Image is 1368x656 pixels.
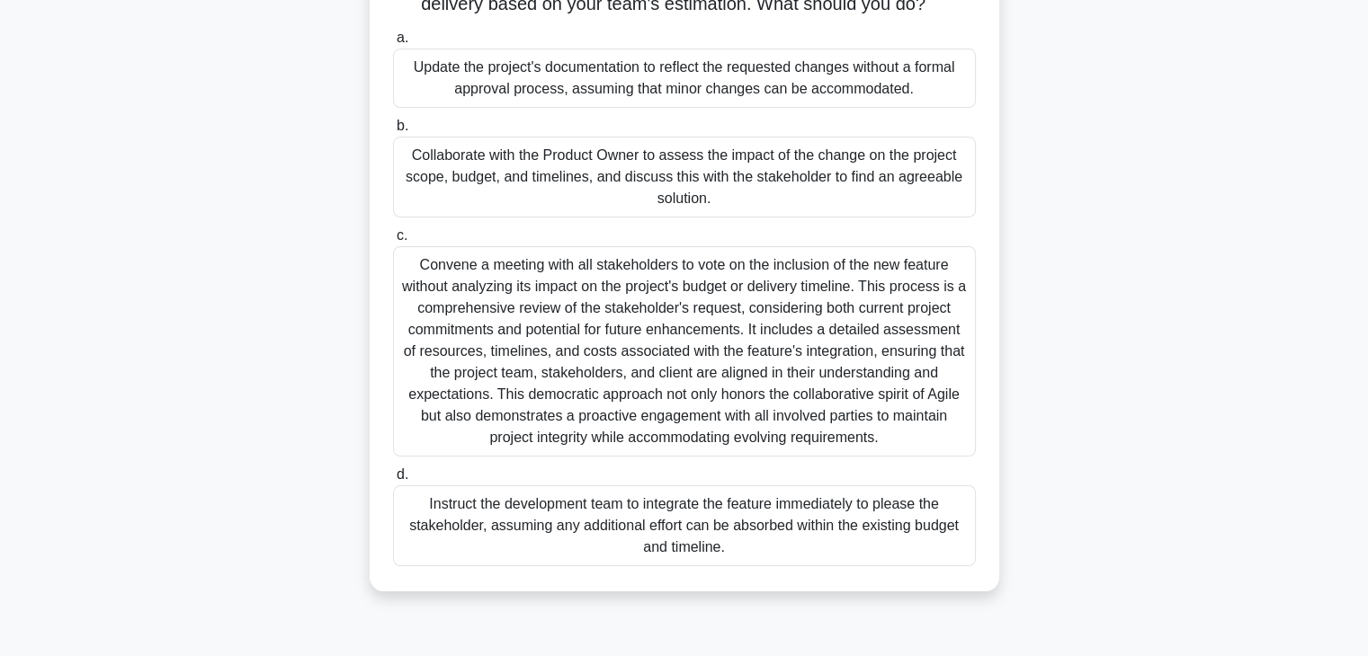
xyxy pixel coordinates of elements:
[393,485,976,566] div: Instruct the development team to integrate the feature immediately to please the stakeholder, ass...
[397,118,408,133] span: b.
[393,246,976,457] div: Convene a meeting with all stakeholders to vote on the inclusion of the new feature without analy...
[397,466,408,482] span: d.
[397,30,408,45] span: a.
[393,137,976,217] div: Collaborate with the Product Owner to assess the impact of the change on the project scope, budge...
[393,49,976,108] div: Update the project's documentation to reflect the requested changes without a formal approval pro...
[397,227,407,243] span: c.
